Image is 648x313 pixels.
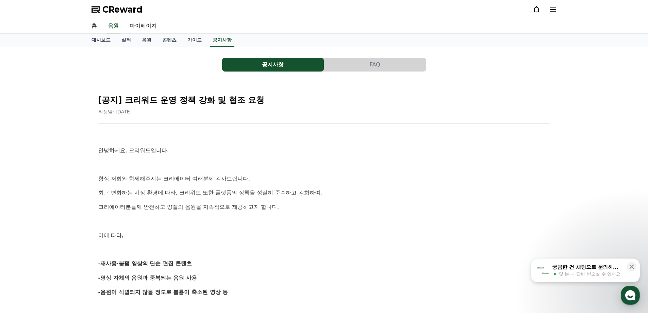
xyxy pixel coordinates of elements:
a: 가이드 [182,34,207,47]
a: 대시보드 [86,34,116,47]
p: 이에 따라, [98,231,550,240]
button: 공지사항 [222,58,324,72]
a: 음원 [136,34,157,47]
a: 콘텐츠 [157,34,182,47]
strong: -음원이 식별되지 않을 정도로 볼륨이 축소된 영상 등 [98,289,228,295]
a: 마이페이지 [124,19,162,33]
h2: [공지] 크리워드 운영 정책 강화 및 협조 요청 [98,95,550,106]
span: 작성일: [DATE] [98,109,132,114]
a: 공지사항 [210,34,234,47]
a: 음원 [106,19,120,33]
p: 안녕하세요, 크리워드입니다. [98,146,550,155]
span: CReward [102,4,143,15]
p: 최근 변화하는 시장 환경에 따라, 크리워드 또한 플랫폼의 정책을 성실히 준수하고 강화하여, [98,188,550,197]
a: CReward [92,4,143,15]
p: 크리에이터분들께 안전하고 양질의 음원을 지속적으로 제공하고자 합니다. [98,203,550,212]
strong: -영상 자체의 음원과 중복되는 음원 사용 [98,275,197,281]
strong: -재사용·불펌 영상의 단순 편집 콘텐츠 [98,260,192,267]
button: FAQ [324,58,426,72]
a: 홈 [86,19,102,33]
p: 항상 저희와 함께해주시는 크리에이터 여러분께 감사드립니다. [98,174,550,183]
a: 실적 [116,34,136,47]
